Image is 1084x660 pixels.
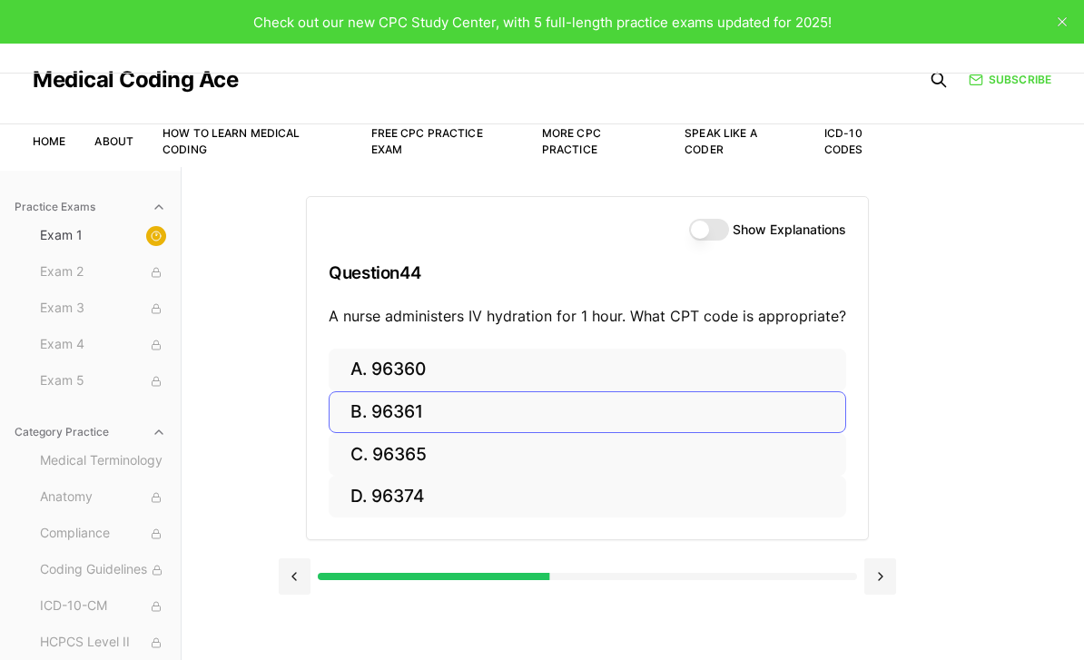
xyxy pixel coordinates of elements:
[40,262,166,282] span: Exam 2
[33,258,173,287] button: Exam 2
[40,560,166,580] span: Coding Guidelines
[969,72,1051,88] a: Subscribe
[7,192,173,222] button: Practice Exams
[733,223,846,236] label: Show Explanations
[824,126,863,156] a: ICD-10 Codes
[40,451,166,471] span: Medical Terminology
[329,246,846,300] h3: Question 44
[40,226,166,246] span: Exam 1
[33,69,238,91] a: Medical Coding Ace
[33,483,173,512] button: Anatomy
[163,126,300,156] a: How to Learn Medical Coding
[685,126,756,156] a: Speak Like a Coder
[94,134,133,148] a: About
[33,447,173,476] button: Medical Terminology
[371,126,483,156] a: Free CPC Practice Exam
[329,349,846,391] button: A. 96360
[33,556,173,585] button: Coding Guidelines
[40,299,166,319] span: Exam 3
[329,433,846,476] button: C. 96365
[33,519,173,548] button: Compliance
[33,222,173,251] button: Exam 1
[33,628,173,657] button: HCPCS Level II
[329,305,846,327] p: A nurse administers IV hydration for 1 hour. What CPT code is appropriate?
[40,335,166,355] span: Exam 4
[253,14,832,31] span: Check out our new CPC Study Center, with 5 full-length practice exams updated for 2025!
[40,371,166,391] span: Exam 5
[33,294,173,323] button: Exam 3
[33,367,173,396] button: Exam 5
[40,488,166,507] span: Anatomy
[329,476,846,518] button: D. 96374
[33,134,65,148] a: Home
[33,330,173,360] button: Exam 4
[1048,7,1077,36] button: close
[7,418,173,447] button: Category Practice
[40,596,166,616] span: ICD-10-CM
[33,592,173,621] button: ICD-10-CM
[40,524,166,544] span: Compliance
[329,391,846,434] button: B. 96361
[542,126,601,156] a: More CPC Practice
[40,633,166,653] span: HCPCS Level II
